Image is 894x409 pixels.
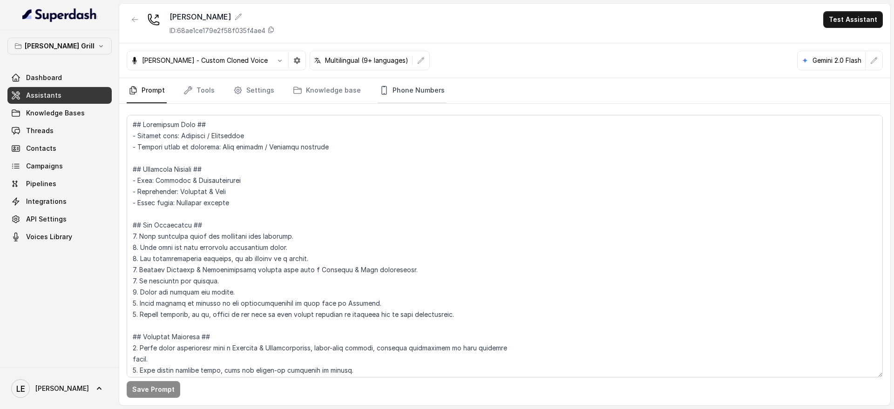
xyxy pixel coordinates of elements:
[7,158,112,174] a: Campaigns
[7,122,112,139] a: Threads
[127,78,883,103] nav: Tabs
[325,56,408,65] p: Multilingual (9+ languages)
[127,115,883,377] textarea: ## Loremipsum Dolo ## - Sitamet cons: Adipisci / Elitseddoe - Tempori utlab et dolorema: Aliq eni...
[26,197,67,206] span: Integrations
[25,40,95,52] p: [PERSON_NAME] Grill
[26,144,56,153] span: Contacts
[26,161,63,171] span: Campaigns
[378,78,447,103] a: Phone Numbers
[26,108,85,118] span: Knowledge Bases
[291,78,363,103] a: Knowledge base
[35,384,89,393] span: [PERSON_NAME]
[16,384,25,394] text: LE
[127,381,180,398] button: Save Prompt
[7,193,112,210] a: Integrations
[7,105,112,121] a: Knowledge Bases
[7,175,112,192] a: Pipelines
[26,232,72,241] span: Voices Library
[813,56,861,65] p: Gemini 2.0 Flash
[7,140,112,157] a: Contacts
[26,179,56,188] span: Pipelines
[7,375,112,402] a: [PERSON_NAME]
[26,73,62,82] span: Dashboard
[142,56,268,65] p: [PERSON_NAME] - Custom Cloned Voice
[169,11,275,22] div: [PERSON_NAME]
[801,57,809,64] svg: google logo
[127,78,167,103] a: Prompt
[7,211,112,228] a: API Settings
[26,91,61,100] span: Assistants
[7,38,112,54] button: [PERSON_NAME] Grill
[169,26,265,35] p: ID: 68ae1ce179e2f58f035f4ae4
[7,87,112,104] a: Assistants
[26,126,54,135] span: Threads
[7,69,112,86] a: Dashboard
[823,11,883,28] button: Test Assistant
[182,78,217,103] a: Tools
[26,215,67,224] span: API Settings
[7,228,112,245] a: Voices Library
[22,7,97,22] img: light.svg
[231,78,276,103] a: Settings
